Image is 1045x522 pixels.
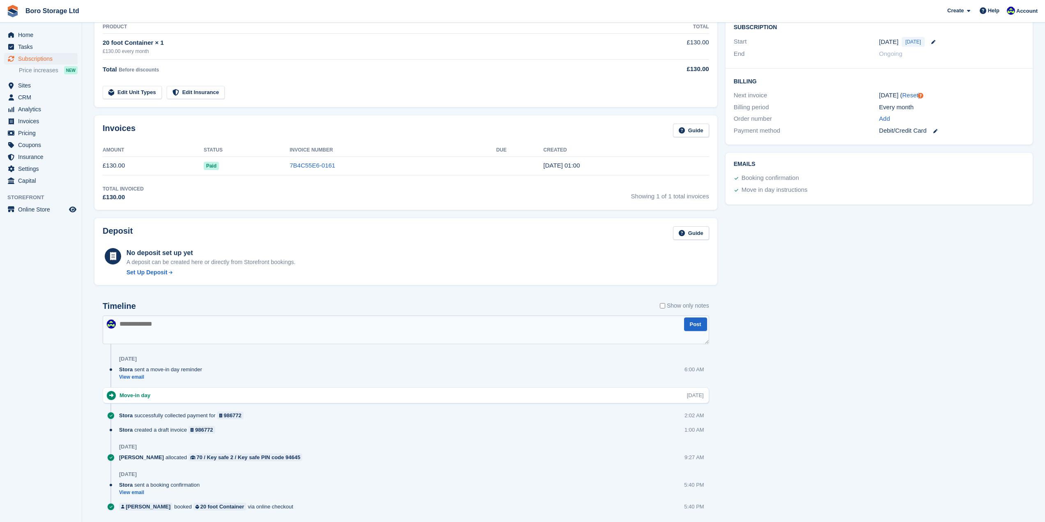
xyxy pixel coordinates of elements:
a: [PERSON_NAME] [119,503,172,511]
div: Move-in day [119,391,154,399]
span: CRM [18,92,67,103]
span: Showing 1 of 1 total invoices [631,185,709,202]
div: £130.00 [616,64,709,74]
p: A deposit can be created here or directly from Storefront bookings. [126,258,296,267]
div: 6:00 AM [684,366,704,373]
span: Before discounts [119,67,159,73]
a: Guide [673,124,709,137]
span: Ongoing [879,50,903,57]
span: Help [988,7,999,15]
div: sent a booking confirmation [119,481,204,489]
a: menu [4,92,78,103]
th: Product [103,21,616,34]
div: [DATE] [119,444,137,450]
a: 20 foot Container [193,503,246,511]
td: £130.00 [103,156,204,175]
a: Preview store [68,205,78,214]
a: Guide [673,226,709,240]
span: Account [1016,7,1038,15]
a: menu [4,151,78,163]
span: Price increases [19,67,58,74]
a: 70 / Key safe 2 / Key safe PIN code 94645 [188,453,302,461]
div: Total Invoiced [103,185,144,193]
div: successfully collected payment for [119,412,248,419]
h2: Deposit [103,226,133,240]
th: Amount [103,144,204,157]
a: Boro Storage Ltd [22,4,83,18]
div: Move in day instructions [742,185,808,195]
a: menu [4,41,78,53]
img: Tobie Hillier [107,320,116,329]
a: menu [4,29,78,41]
span: Sites [18,80,67,91]
span: Invoices [18,115,67,127]
span: Tasks [18,41,67,53]
span: Online Store [18,204,67,215]
div: 70 / Key safe 2 / Key safe PIN code 94645 [197,453,301,461]
div: allocated [119,453,306,461]
span: Stora [119,412,133,419]
div: [DATE] [119,356,137,362]
span: Stora [119,426,133,434]
span: Coupons [18,139,67,151]
th: Status [204,144,290,157]
a: 986772 [217,412,244,419]
div: 5:40 PM [684,481,704,489]
div: No deposit set up yet [126,248,296,258]
div: £130.00 [103,193,144,202]
a: menu [4,53,78,64]
label: Show only notes [660,301,709,310]
a: View email [119,374,206,381]
span: Total [103,66,117,73]
h2: Subscription [734,23,1024,31]
div: Start [734,37,879,47]
span: Paid [204,162,219,170]
div: [DATE] [687,391,704,399]
time: 2025-10-04 00:00:41 UTC [543,162,580,169]
span: Insurance [18,151,67,163]
a: menu [4,175,78,186]
a: menu [4,103,78,115]
img: Tobie Hillier [1007,7,1015,15]
span: [PERSON_NAME] [119,453,164,461]
a: Edit Insurance [167,86,225,99]
div: 986772 [224,412,241,419]
span: Stora [119,366,133,373]
div: Every month [879,103,1024,112]
div: Next invoice [734,91,879,100]
div: Tooltip anchor [917,92,924,99]
h2: Invoices [103,124,136,137]
div: [PERSON_NAME] [126,503,170,511]
span: Pricing [18,127,67,139]
a: Edit Unit Types [103,86,162,99]
div: 5:40 PM [684,503,704,511]
h2: Timeline [103,301,136,311]
a: menu [4,115,78,127]
input: Show only notes [660,301,665,310]
div: Booking confirmation [742,173,799,183]
a: View email [119,489,204,496]
div: End [734,49,879,59]
a: Add [879,114,890,124]
div: £130.00 every month [103,48,616,55]
div: 20 foot Container × 1 [103,38,616,48]
td: £130.00 [616,33,709,59]
div: NEW [64,66,78,74]
span: Analytics [18,103,67,115]
time: 2025-10-04 00:00:00 UTC [879,37,898,47]
a: Set Up Deposit [126,268,296,277]
span: Create [947,7,964,15]
div: 986772 [195,426,213,434]
a: 986772 [188,426,215,434]
th: Invoice Number [289,144,496,157]
div: Set Up Deposit [126,268,168,277]
span: Home [18,29,67,41]
div: 9:27 AM [684,453,704,461]
a: menu [4,127,78,139]
a: menu [4,80,78,91]
div: 20 foot Container [200,503,244,511]
div: 1:00 AM [684,426,704,434]
span: Capital [18,175,67,186]
div: [DATE] [119,471,137,478]
a: menu [4,163,78,175]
